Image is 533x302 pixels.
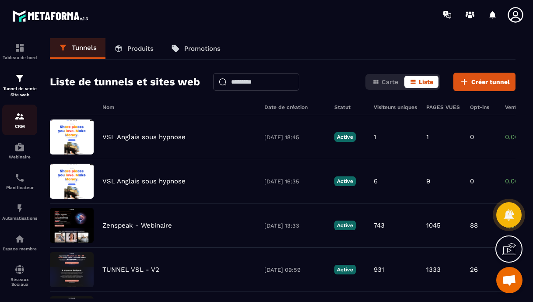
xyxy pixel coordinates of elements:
[426,104,461,110] h6: PAGES VUES
[453,73,515,91] button: Créer tunnel
[382,78,398,85] span: Carte
[367,76,403,88] button: Carte
[102,104,256,110] h6: Nom
[374,133,376,141] p: 1
[264,134,326,140] p: [DATE] 18:45
[426,177,430,185] p: 9
[2,166,37,197] a: schedulerschedulerPlanificateur
[2,105,37,135] a: formationformationCRM
[374,177,378,185] p: 6
[2,227,37,258] a: automationsautomationsEspace membre
[426,266,441,274] p: 1333
[127,45,154,53] p: Produits
[102,266,159,274] p: TUNNEL VSL - V2
[50,38,105,59] a: Tunnels
[14,73,25,84] img: formation
[264,104,326,110] h6: Date de création
[2,86,37,98] p: Tunnel de vente Site web
[334,104,365,110] h6: Statut
[50,119,94,155] img: image
[14,142,25,152] img: automations
[50,252,94,287] img: image
[374,266,384,274] p: 931
[72,44,97,52] p: Tunnels
[470,133,474,141] p: 0
[374,221,385,229] p: 743
[471,77,510,86] span: Créer tunnel
[334,265,356,274] p: Active
[14,234,25,244] img: automations
[404,76,438,88] button: Liste
[50,164,94,199] img: image
[2,155,37,159] p: Webinaire
[2,36,37,67] a: formationformationTableau de bord
[334,221,356,230] p: Active
[496,267,522,293] div: Ouvrir le chat
[470,104,496,110] h6: Opt-ins
[334,132,356,142] p: Active
[50,73,200,91] h2: Liste de tunnels et sites web
[264,222,326,229] p: [DATE] 13:33
[2,124,37,129] p: CRM
[470,266,478,274] p: 26
[12,8,91,24] img: logo
[14,264,25,275] img: social-network
[102,177,186,185] p: VSL Anglais sous hypnose
[470,177,474,185] p: 0
[2,246,37,251] p: Espace membre
[426,221,441,229] p: 1045
[102,133,186,141] p: VSL Anglais sous hypnose
[2,216,37,221] p: Automatisations
[2,67,37,105] a: formationformationTunnel de vente Site web
[2,135,37,166] a: automationsautomationsWebinaire
[419,78,433,85] span: Liste
[2,197,37,227] a: automationsautomationsAutomatisations
[50,208,94,243] img: image
[334,176,356,186] p: Active
[105,38,162,59] a: Produits
[264,267,326,273] p: [DATE] 09:59
[14,111,25,122] img: formation
[162,38,229,59] a: Promotions
[2,258,37,293] a: social-networksocial-networkRéseaux Sociaux
[470,221,478,229] p: 88
[264,178,326,185] p: [DATE] 16:35
[374,104,417,110] h6: Visiteurs uniques
[2,277,37,287] p: Réseaux Sociaux
[2,185,37,190] p: Planificateur
[2,55,37,60] p: Tableau de bord
[14,42,25,53] img: formation
[14,172,25,183] img: scheduler
[426,133,429,141] p: 1
[14,203,25,214] img: automations
[184,45,221,53] p: Promotions
[102,221,172,229] p: Zenspeak - Webinaire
